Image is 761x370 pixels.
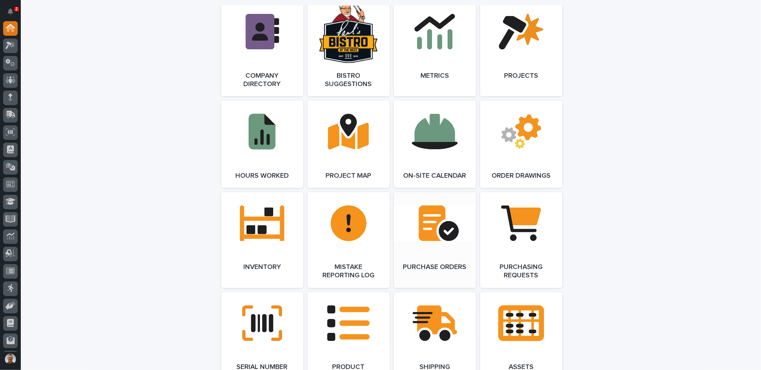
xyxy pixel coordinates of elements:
a: Hours Worked [221,101,303,188]
a: Company Directory [221,1,303,96]
a: Project Map [308,101,390,188]
a: Projects [480,1,562,96]
a: Purchase Orders [394,192,476,288]
button: users-avatar [3,352,18,367]
a: On-Site Calendar [394,101,476,188]
a: Purchasing Requests [480,192,562,288]
p: 2 [15,7,18,11]
div: Notifications2 [9,8,18,19]
a: Mistake Reporting Log [308,192,390,288]
button: Notifications [3,4,18,19]
a: Inventory [221,192,303,288]
a: Metrics [394,1,476,96]
a: Bistro Suggestions [308,1,390,96]
a: Order Drawings [480,101,562,188]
